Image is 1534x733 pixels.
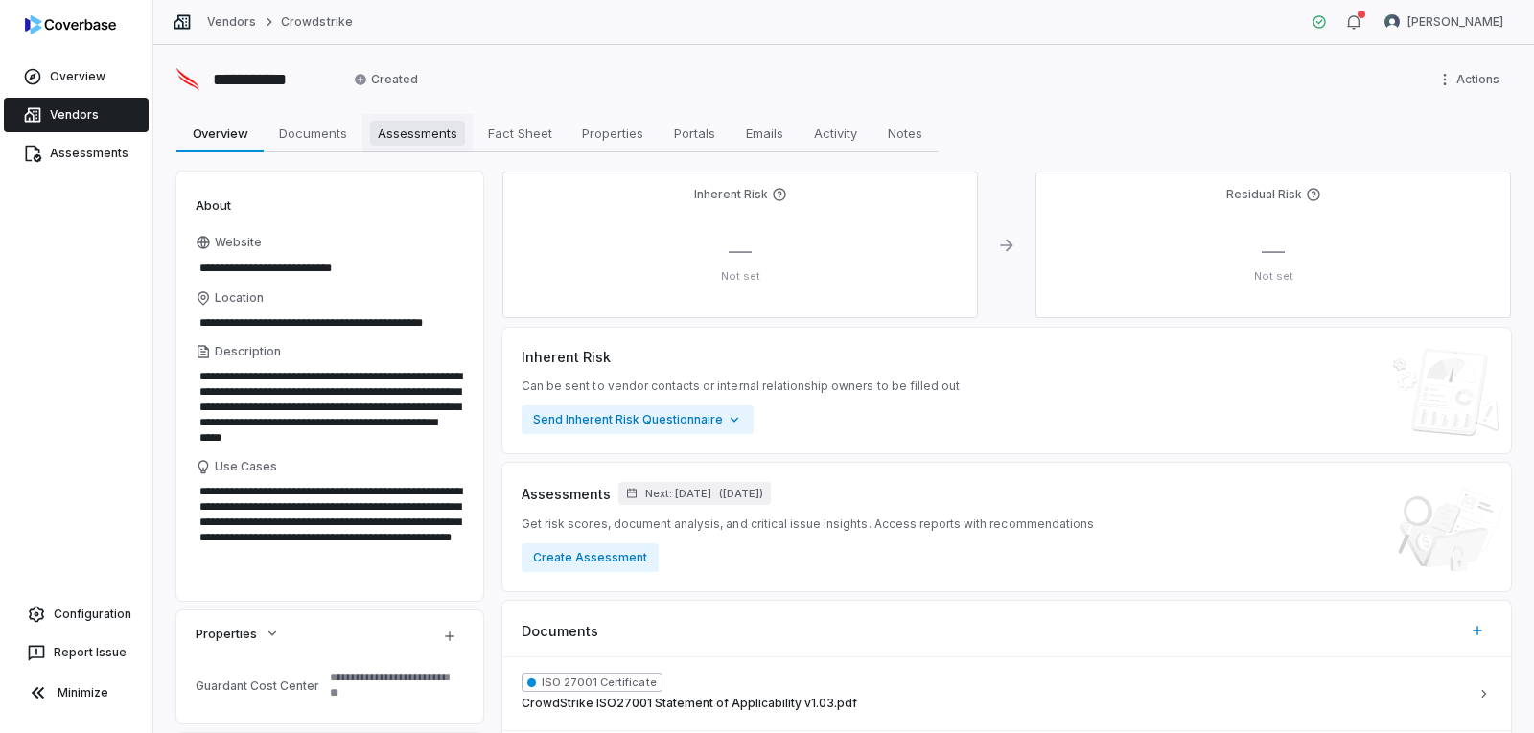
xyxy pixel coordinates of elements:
span: Vendors [50,107,99,123]
span: Assessments [522,484,611,504]
button: Next: [DATE]([DATE]) [618,482,771,505]
input: Website [196,255,431,282]
span: Assessments [370,121,465,146]
button: Create Assessment [522,543,659,572]
button: ISO 27001 CertificateCrowdStrike ISO27001 Statement of Applicability v1.03.pdf [502,657,1511,730]
span: Portals [666,121,723,146]
span: Use Cases [215,459,277,474]
span: Documents [522,621,598,641]
span: Created [354,72,418,87]
span: Fact Sheet [480,121,560,146]
span: Properties [196,625,257,642]
textarea: Description [196,363,464,451]
h4: Residual Risk [1226,187,1302,202]
div: Guardant Cost Center [196,678,322,693]
p: Not set [518,269,963,284]
textarea: Use Cases [196,478,464,582]
button: Arun Muthu avatar[PERSON_NAME] [1373,8,1515,36]
span: About [196,196,231,214]
img: logo-D7KZi-bG.svg [25,15,116,34]
span: Can be sent to vendor contacts or internal relationship owners to be filled out [522,378,960,394]
img: Arun Muthu avatar [1384,14,1400,30]
button: More actions [1431,65,1511,94]
span: Next: [DATE] [645,487,711,501]
a: Configuration [8,597,145,631]
button: Report Issue [8,635,145,670]
span: [PERSON_NAME] [1407,14,1503,30]
span: Configuration [54,607,131,622]
span: Overview [185,121,256,146]
button: Properties [190,616,286,651]
button: Send Inherent Risk Questionnaire [522,405,754,434]
span: — [729,237,752,264]
button: Minimize [8,674,145,712]
span: Website [215,235,262,250]
span: Description [215,344,281,359]
span: CrowdStrike ISO27001 Statement of Applicability v1.03.pdf [522,696,857,711]
input: Location [196,309,464,336]
span: Overview [50,69,105,84]
a: Vendors [207,14,256,30]
span: — [1262,237,1285,264]
span: Documents [271,121,355,146]
span: Minimize [58,685,108,700]
span: Inherent Risk [522,347,611,367]
p: Not set [1051,269,1496,284]
span: Notes [880,121,930,146]
h4: Inherent Risk [694,187,768,202]
span: Location [215,290,264,306]
span: Report Issue [54,645,127,660]
span: Get risk scores, document analysis, and critical issue insights. Access reports with recommendations [522,516,1094,532]
a: Crowdstrike [281,14,352,30]
span: Assessments [50,146,128,161]
a: Overview [4,59,149,94]
span: Activity [806,121,865,146]
span: Emails [738,121,791,146]
span: ISO 27001 Certificate [522,673,662,692]
span: Properties [574,121,651,146]
a: Vendors [4,98,149,132]
span: ( [DATE] ) [719,487,763,501]
a: Assessments [4,136,149,171]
